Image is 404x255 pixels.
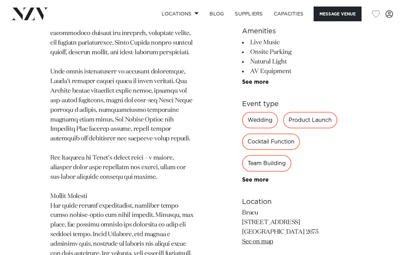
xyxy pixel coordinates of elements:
[242,208,354,247] p: Bracu [STREET_ADDRESS] [GEOGRAPHIC_DATA] 2675
[242,239,273,245] a: See on map
[11,8,48,20] img: nzv-logo.png
[242,57,354,67] li: Natural Light
[268,7,309,21] a: Capacities
[156,7,204,21] a: Locations
[242,47,354,57] li: Onsite Parking
[242,26,354,36] h6: Amenities
[242,67,354,76] li: AV Equipment
[229,7,268,21] a: SUPPLIERS
[204,7,229,21] a: BLOG
[242,155,291,172] div: Team Building
[242,134,300,150] div: Cocktail Function
[283,112,337,128] div: Product Launch
[314,7,362,21] button: Message Venue
[242,99,354,109] h6: Event type
[242,112,278,128] div: Wedding
[242,197,354,207] h6: Location
[242,38,354,47] li: Live Music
